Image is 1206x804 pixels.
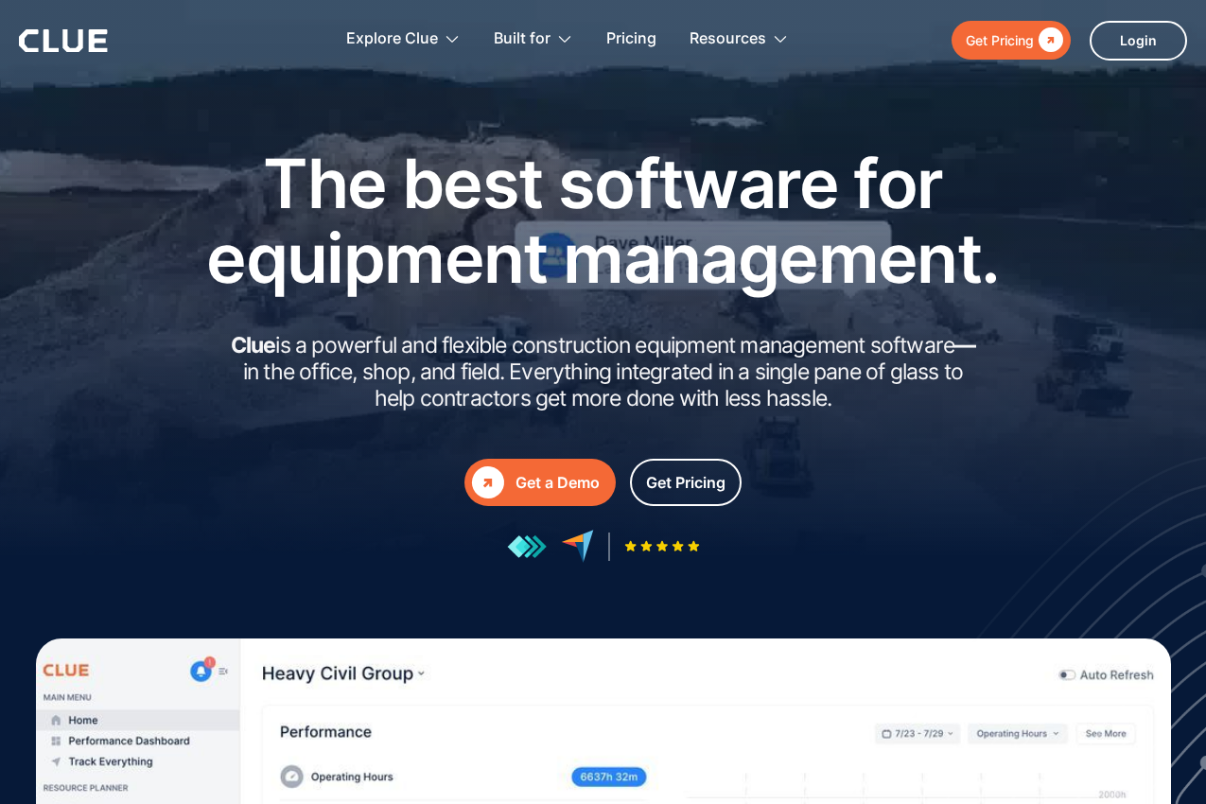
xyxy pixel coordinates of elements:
[1034,28,1063,52] div: 
[954,332,975,358] strong: —
[464,459,616,506] a: Get a Demo
[690,9,766,69] div: Resources
[225,333,982,411] h2: is a powerful and flexible construction equipment management software in the office, shop, and fi...
[494,9,551,69] div: Built for
[472,466,504,498] div: 
[516,471,600,495] div: Get a Demo
[966,28,1034,52] div: Get Pricing
[646,471,725,495] div: Get Pricing
[1090,21,1187,61] a: Login
[561,530,594,563] img: reviews at capterra
[178,146,1029,295] h1: The best software for equipment management.
[231,332,276,358] strong: Clue
[606,9,656,69] a: Pricing
[952,21,1071,60] a: Get Pricing
[507,534,547,559] img: reviews at getapp
[624,540,700,552] img: Five-star rating icon
[346,9,438,69] div: Explore Clue
[630,459,742,506] a: Get Pricing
